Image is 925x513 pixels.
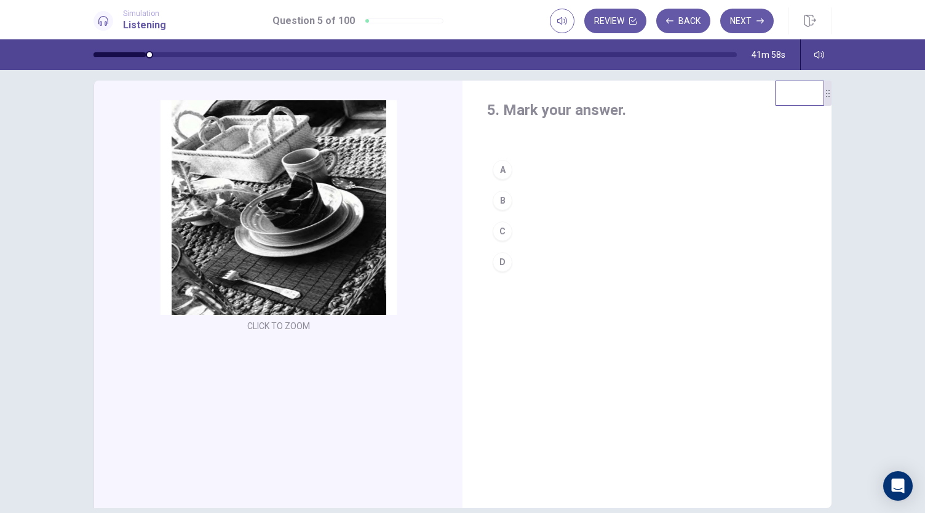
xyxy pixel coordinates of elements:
button: A [487,154,807,185]
div: C [493,221,512,241]
h4: 5. Mark your answer. [487,100,807,120]
button: Next [720,9,774,33]
div: Open Intercom Messenger [883,471,913,501]
div: B [493,191,512,210]
span: 41m 58s [752,50,785,60]
button: C [487,216,807,247]
span: Simulation [123,9,166,18]
h1: Listening [123,18,166,33]
button: Review [584,9,646,33]
div: D [493,252,512,272]
button: D [487,247,807,277]
div: A [493,160,512,180]
button: Back [656,9,710,33]
button: B [487,185,807,216]
h1: Question 5 of 100 [272,14,355,28]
